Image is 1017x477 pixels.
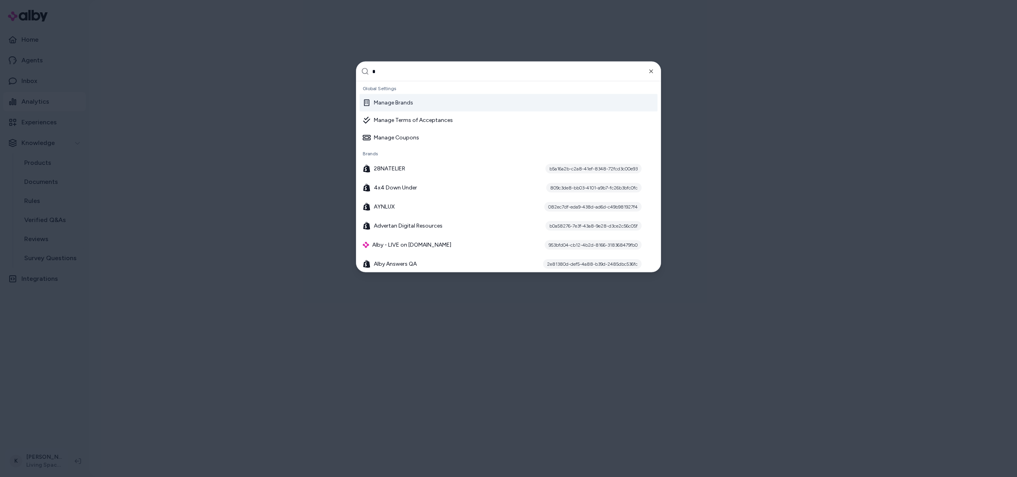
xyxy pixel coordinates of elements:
[546,183,642,193] div: 809c3de8-bb03-4101-a9b7-fc26b3bfc0fc
[544,202,642,212] div: 082ec7df-eda9-438d-ad6d-c49b981927f4
[360,83,657,94] div: Global Settings
[363,134,419,142] div: Manage Coupons
[363,242,369,248] img: alby Logo
[374,184,417,192] span: 4x4 Down Under
[374,165,405,173] span: 28NATELIER
[374,222,443,230] span: Advertan Digital Resources
[360,148,657,159] div: Brands
[543,259,642,269] div: 2e81380d-def5-4a88-b39d-2485dbc536fc
[374,203,395,211] span: AYNLUX
[363,116,453,124] div: Manage Terms of Acceptances
[363,99,413,107] div: Manage Brands
[545,240,642,250] div: 953bfd04-cb12-4b2d-8166-318368479fb0
[372,241,451,249] span: Alby - LIVE on [DOMAIN_NAME]
[545,164,642,174] div: b5a16a2b-c2a8-41ef-8348-72fcd3c00e93
[545,221,642,231] div: b0a58276-7e3f-43a8-9e28-d3ce2c56c05f
[374,260,417,268] span: Alby Answers QA
[356,81,661,272] div: Suggestions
